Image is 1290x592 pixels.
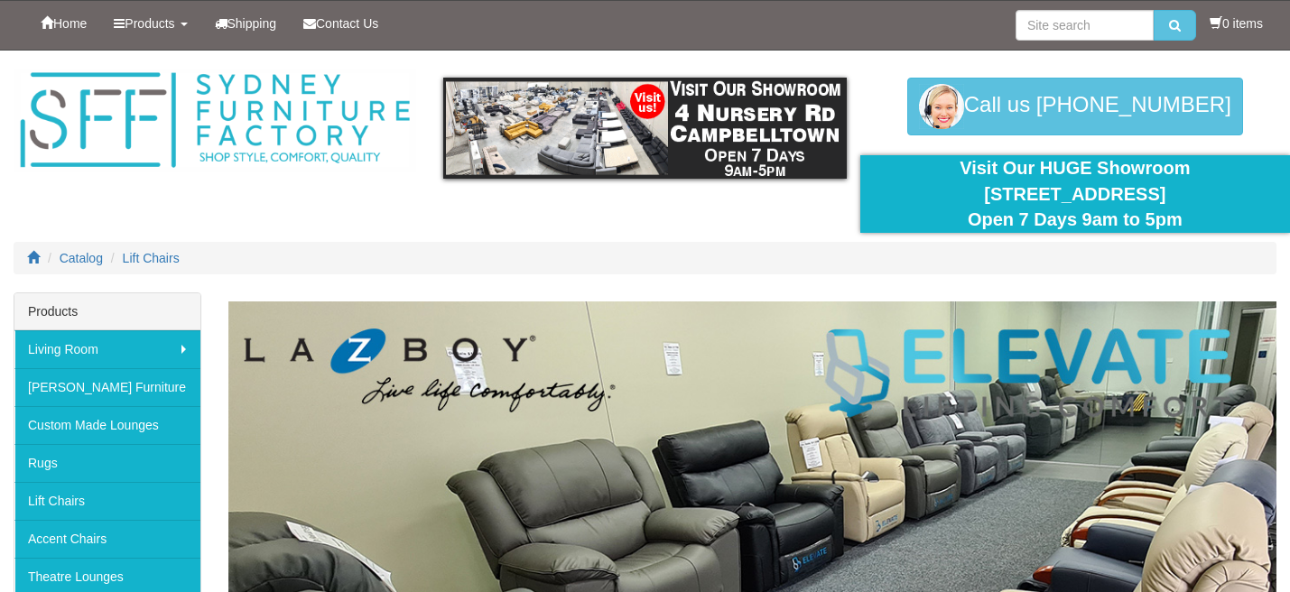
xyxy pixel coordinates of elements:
a: Living Room [14,330,200,368]
a: Custom Made Lounges [14,406,200,444]
a: Products [100,1,200,46]
a: Catalog [60,251,103,265]
img: showroom.gif [443,78,846,179]
a: Shipping [201,1,291,46]
div: Products [14,293,200,330]
img: Sydney Furniture Factory [14,69,416,172]
a: Rugs [14,444,200,482]
a: Lift Chairs [14,482,200,520]
li: 0 items [1210,14,1263,32]
input: Site search [1016,10,1154,41]
a: Lift Chairs [123,251,180,265]
div: Visit Our HUGE Showroom [STREET_ADDRESS] Open 7 Days 9am to 5pm [874,155,1276,233]
a: Home [27,1,100,46]
a: Accent Chairs [14,520,200,558]
span: Shipping [227,16,277,31]
a: [PERSON_NAME] Furniture [14,368,200,406]
span: Products [125,16,174,31]
span: Home [53,16,87,31]
a: Contact Us [290,1,392,46]
span: Contact Us [316,16,378,31]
